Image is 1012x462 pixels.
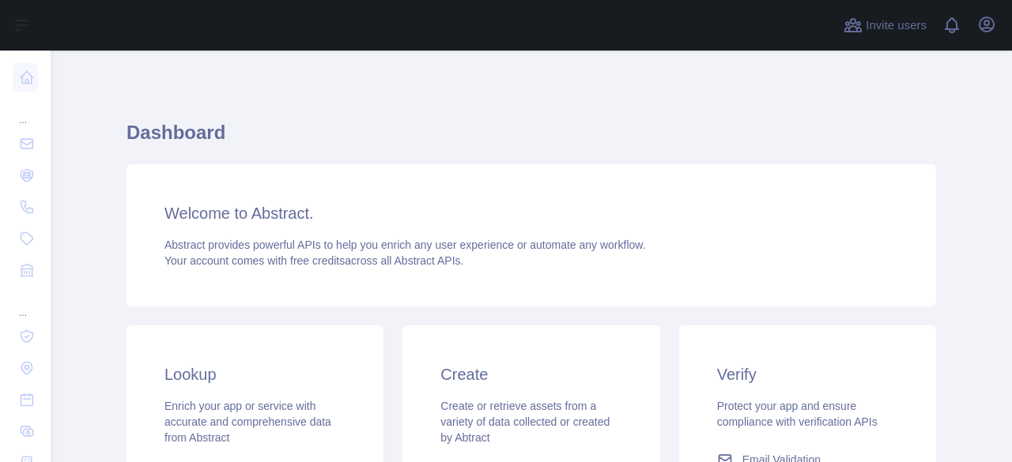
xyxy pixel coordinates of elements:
[13,95,38,126] div: ...
[164,202,898,224] h3: Welcome to Abstract.
[440,363,621,385] h3: Create
[164,363,346,385] h3: Lookup
[440,400,610,444] span: Create or retrieve assets from a variety of data collected or created by Abtract
[717,400,878,428] span: Protect your app and ensure compliance with verification APIs
[164,400,331,444] span: Enrich your app or service with accurate and comprehensive data from Abstract
[164,239,646,251] span: Abstract provides powerful APIs to help you enrich any user experience or automate any workflow.
[164,254,463,267] span: Your account comes with across all Abstract APIs.
[290,254,345,267] span: free credits
[13,287,38,319] div: ...
[717,363,898,385] h3: Verify
[840,13,930,38] button: Invite users
[866,17,927,35] span: Invite users
[126,120,936,158] h1: Dashboard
